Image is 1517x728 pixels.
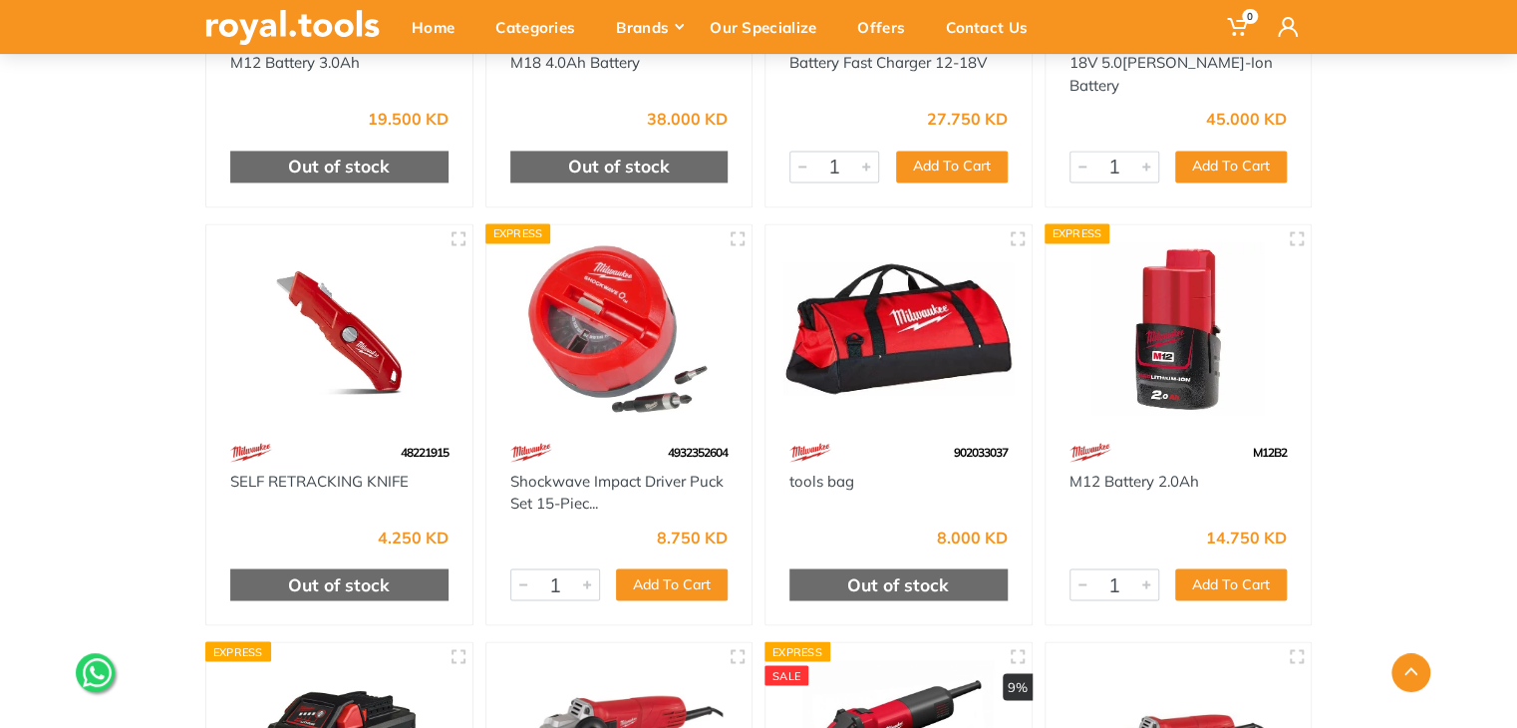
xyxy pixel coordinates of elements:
[602,6,696,48] div: Brands
[401,444,449,459] span: 48221915
[696,6,843,48] div: Our Specialize
[510,435,552,470] img: 68.webp
[398,6,481,48] div: Home
[205,641,271,661] div: Express
[378,529,449,545] div: 4.250 KD
[783,242,1014,415] img: Royal Tools - tools bag
[1206,111,1287,127] div: 45.000 KD
[789,568,1008,600] div: Out of stock
[230,53,360,72] a: M12 Battery 3.0Ah
[616,568,728,600] button: Add To Cart
[1253,444,1287,459] span: M12B2
[510,151,729,182] div: Out of stock
[485,223,551,243] div: Express
[504,242,735,415] img: Royal Tools - Shockwave Impact Driver Puck Set 15-Piece
[668,444,728,459] span: 4932352604
[1242,9,1258,24] span: 0
[1175,568,1287,600] button: Add To Cart
[954,444,1008,459] span: 902033037
[932,6,1055,48] div: Contact Us
[843,6,932,48] div: Offers
[937,529,1008,545] div: 8.000 KD
[789,435,831,470] img: 68.webp
[1045,223,1110,243] div: Express
[205,10,380,45] img: royal.tools Logo
[789,53,987,72] a: Battery Fast Charger 12-18V
[927,111,1008,127] div: 27.750 KD
[789,471,854,490] a: tools bag
[1063,242,1294,415] img: Royal Tools - M12 Battery 2.0Ah
[230,151,449,182] div: Out of stock
[1069,471,1199,490] a: M12 Battery 2.0Ah
[230,471,409,490] a: SELF RETRACKING KNIFE
[647,111,728,127] div: 38.000 KD
[230,435,272,470] img: 68.webp
[510,471,724,513] a: Shockwave Impact Driver Puck Set 15-Piec...
[1069,435,1111,470] img: 68.webp
[481,6,602,48] div: Categories
[1206,529,1287,545] div: 14.750 KD
[657,529,728,545] div: 8.750 KD
[764,641,830,661] div: Express
[1175,151,1287,182] button: Add To Cart
[368,111,449,127] div: 19.500 KD
[896,151,1008,182] button: Add To Cart
[230,568,449,600] div: Out of stock
[510,53,640,72] a: M18 4.0Ah Battery
[1069,53,1273,95] a: 18V 5.0[PERSON_NAME]-Ion Battery
[224,242,455,415] img: Royal Tools - SELF RETRACKING KNIFE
